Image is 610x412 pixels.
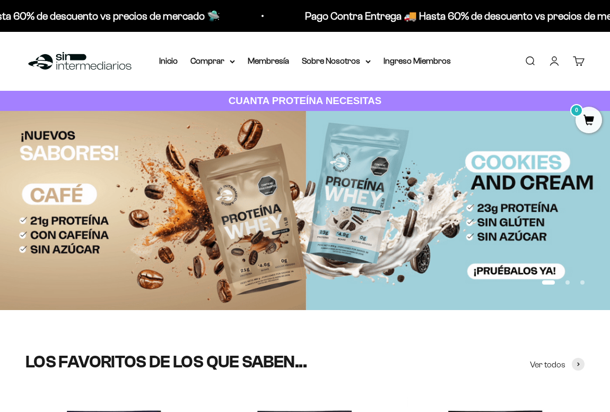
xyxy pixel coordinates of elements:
split-lines: LOS FAVORITOS DE LOS QUE SABEN... [25,353,307,371]
strong: CUANTA PROTEÍNA NECESITAS [229,95,382,106]
a: Ver todos [530,358,585,372]
summary: Sobre Nosotros [302,54,371,68]
a: Membresía [248,56,289,65]
a: Inicio [159,56,178,65]
mark: 0 [570,104,583,117]
a: Ingreso Miembros [384,56,451,65]
a: 0 [576,115,602,127]
span: Ver todos [530,358,565,372]
summary: Comprar [190,54,235,68]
